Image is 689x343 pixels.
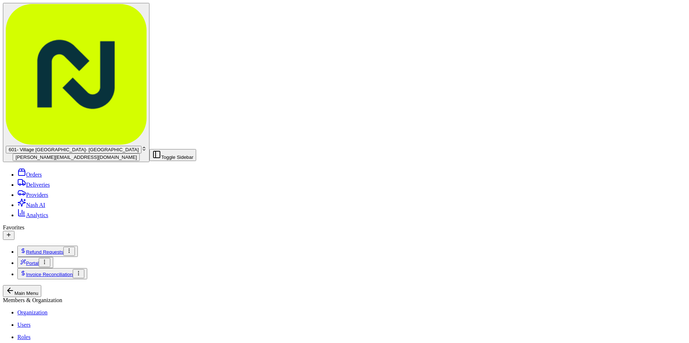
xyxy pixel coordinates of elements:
a: Refund Requests [20,249,63,255]
span: [PERSON_NAME][EMAIL_ADDRESS][DOMAIN_NAME] [16,154,137,160]
button: Refund Requests [17,246,78,257]
span: Nash AI [26,202,45,208]
button: 601- Village [GEOGRAPHIC_DATA]- [GEOGRAPHIC_DATA][PERSON_NAME][EMAIL_ADDRESS][DOMAIN_NAME] [3,3,149,162]
span: Portal [26,261,39,266]
a: Invoice Reconciliation [20,272,73,277]
div: Members & Organization [3,297,686,304]
a: Users [17,322,30,328]
span: 601- Village [GEOGRAPHIC_DATA]- [GEOGRAPHIC_DATA] [9,147,139,152]
div: Favorites [3,224,686,231]
button: Portal [17,257,53,268]
a: Organization [17,309,47,316]
button: 601- Village [GEOGRAPHIC_DATA]- [GEOGRAPHIC_DATA] [6,146,141,153]
span: Invoice Reconciliation [26,272,73,277]
button: Toggle Sidebar [149,149,196,161]
a: Roles [17,334,30,340]
span: Deliveries [26,182,50,188]
a: Portal [20,261,39,266]
span: Orders [26,171,42,178]
a: Orders [17,171,42,178]
span: Refund Requests [26,249,63,255]
span: Analytics [26,212,48,218]
button: [PERSON_NAME][EMAIL_ADDRESS][DOMAIN_NAME] [13,153,140,161]
a: Nash AI [17,202,45,208]
span: Toggle Sidebar [161,154,193,160]
a: Providers [17,192,48,198]
span: Providers [26,192,48,198]
button: Main Menu [3,285,41,297]
button: Invoice Reconciliation [17,268,87,279]
a: Analytics [17,212,48,218]
span: Main Menu [14,291,38,296]
a: Deliveries [17,182,50,188]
